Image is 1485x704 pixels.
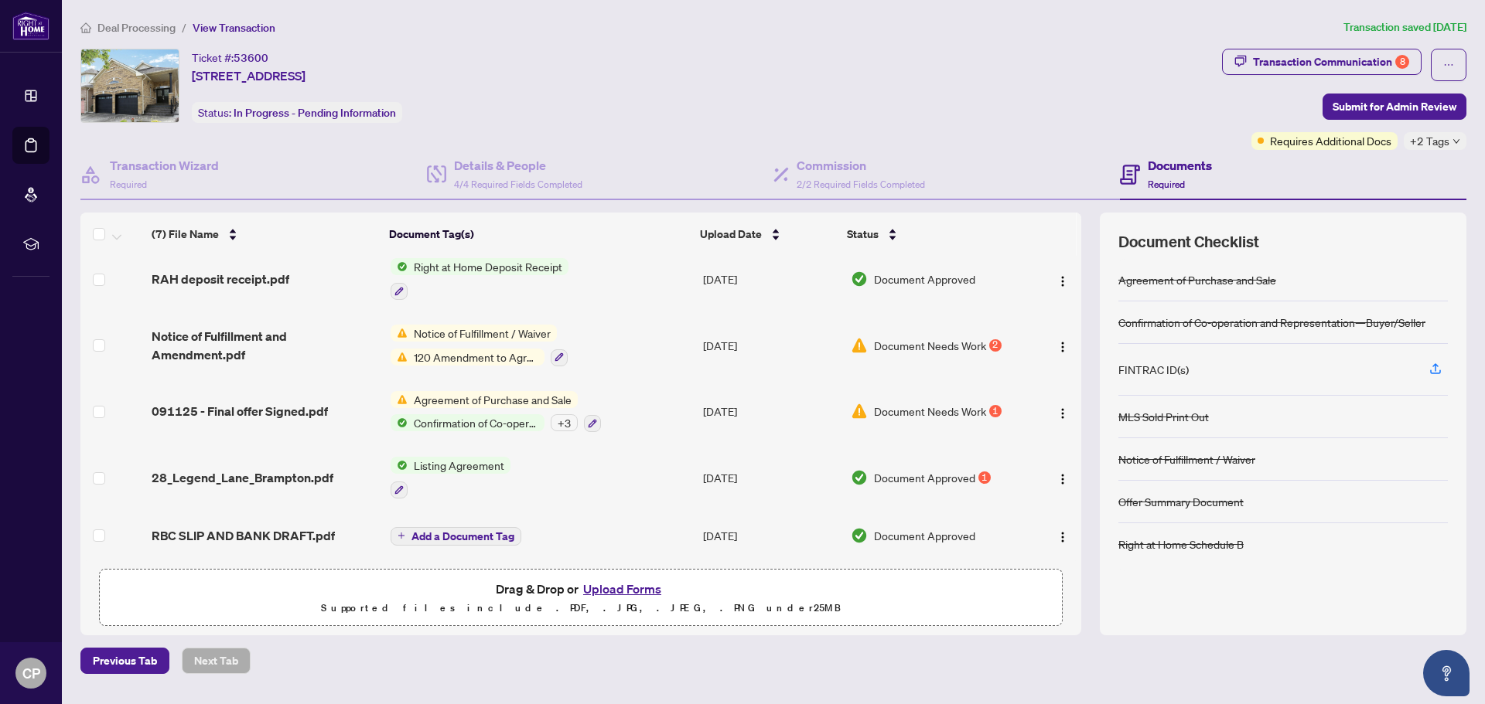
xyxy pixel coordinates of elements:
[81,49,179,122] img: IMG-W12382840_1.jpg
[391,527,521,546] button: Add a Document Tag
[408,414,544,431] span: Confirmation of Co-operation and Representation—Buyer/Seller
[989,405,1002,417] div: 1
[12,12,49,40] img: logo
[1148,156,1212,175] h4: Documents
[182,19,186,36] li: /
[1118,493,1244,510] div: Offer Summary Document
[182,648,251,674] button: Next Tab
[1118,536,1244,553] div: Right at Home Schedule B
[694,213,841,256] th: Upload Date
[152,402,328,420] span: 091125 - Final offer Signed.pdf
[851,403,868,420] img: Document Status
[408,349,544,366] span: 120 Amendment to Agreement of Purchase and Sale
[978,471,991,484] div: 1
[152,526,335,545] span: RBC SLIP AND BANK DRAFT.pdf
[93,648,157,673] span: Previous Tab
[100,570,1062,627] span: Drag & Drop orUpload FormsSupported files include .PDF, .JPG, .JPEG, .PNG under25MB
[697,444,845,511] td: [DATE]
[152,226,219,243] span: (7) File Name
[110,179,147,190] span: Required
[391,457,510,498] button: Status IconListing Agreement
[1057,341,1069,353] img: Logo
[192,49,268,66] div: Ticket #:
[1118,451,1255,468] div: Notice of Fulfillment / Waiver
[391,258,408,275] img: Status Icon
[192,66,306,85] span: [STREET_ADDRESS]
[697,246,845,312] td: [DATE]
[697,511,845,560] td: [DATE]
[1395,55,1409,69] div: 8
[391,325,568,366] button: Status IconNotice of Fulfillment / WaiverStatus Icon120 Amendment to Agreement of Purchase and Sale
[411,531,514,542] span: Add a Document Tag
[700,226,762,243] span: Upload Date
[797,156,925,175] h4: Commission
[851,469,868,486] img: Document Status
[989,339,1002,352] div: 2
[1118,361,1189,378] div: FINTRAC ID(s)
[398,532,405,539] span: plus
[454,156,582,175] h4: Details & People
[391,258,568,300] button: Status IconRight at Home Deposit Receipt
[408,391,578,408] span: Agreement of Purchase and Sale
[697,312,845,379] td: [DATE]
[1050,523,1075,548] button: Logo
[1057,407,1069,420] img: Logo
[697,379,845,445] td: [DATE]
[841,213,1025,256] th: Status
[1050,267,1075,291] button: Logo
[1118,408,1209,425] div: MLS Sold Print Out
[1050,465,1075,490] button: Logo
[579,579,666,599] button: Upload Forms
[391,391,408,408] img: Status Icon
[1222,49,1422,75] button: Transaction Communication8
[1057,473,1069,485] img: Logo
[1443,60,1454,70] span: ellipsis
[496,579,666,599] span: Drag & Drop or
[408,258,568,275] span: Right at Home Deposit Receipt
[1270,132,1391,149] span: Requires Additional Docs
[874,469,975,486] span: Document Approved
[874,403,986,420] span: Document Needs Work
[391,325,408,342] img: Status Icon
[1050,399,1075,423] button: Logo
[22,662,40,684] span: CP
[192,102,402,123] div: Status:
[391,391,601,433] button: Status IconAgreement of Purchase and SaleStatus IconConfirmation of Co-operation and Representati...
[1323,94,1466,120] button: Submit for Admin Review
[110,156,219,175] h4: Transaction Wizard
[1343,19,1466,36] article: Transaction saved [DATE]
[1453,138,1460,145] span: down
[383,213,694,256] th: Document Tag(s)
[391,414,408,431] img: Status Icon
[1410,132,1449,150] span: +2 Tags
[152,270,289,288] span: RAH deposit receipt.pdf
[1118,271,1276,288] div: Agreement of Purchase and Sale
[1057,531,1069,543] img: Logo
[847,226,879,243] span: Status
[145,213,384,256] th: (7) File Name
[851,337,868,354] img: Document Status
[1057,275,1069,287] img: Logo
[234,51,268,65] span: 53600
[1118,314,1425,331] div: Confirmation of Co-operation and Representation—Buyer/Seller
[152,468,333,487] span: 28_Legend_Lane_Brampton.pdf
[234,106,396,120] span: In Progress - Pending Information
[874,337,986,354] span: Document Needs Work
[851,270,868,287] img: Document Status
[80,22,91,33] span: home
[97,21,176,35] span: Deal Processing
[408,457,510,474] span: Listing Agreement
[391,525,521,546] button: Add a Document Tag
[551,414,578,431] div: + 3
[454,179,582,190] span: 4/4 Required Fields Completed
[391,349,408,366] img: Status Icon
[1050,333,1075,358] button: Logo
[152,327,378,364] span: Notice of Fulfillment and Amendment.pdf
[193,21,275,35] span: View Transaction
[1423,650,1470,696] button: Open asap
[391,457,408,474] img: Status Icon
[851,527,868,544] img: Document Status
[1253,49,1409,74] div: Transaction Communication
[1118,231,1259,253] span: Document Checklist
[1148,179,1185,190] span: Required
